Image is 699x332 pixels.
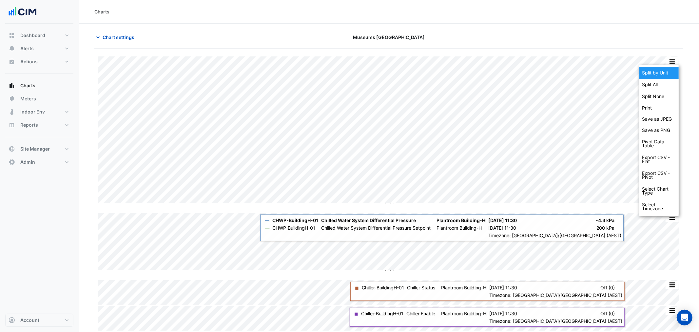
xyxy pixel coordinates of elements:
[9,109,15,115] app-icon: Indoor Env
[5,156,73,169] button: Admin
[639,183,679,199] div: Select Chart Type
[20,82,35,89] span: Charts
[5,314,73,327] button: Account
[5,29,73,42] button: Dashboard
[9,45,15,52] app-icon: Alerts
[5,55,73,68] button: Actions
[9,146,15,152] app-icon: Site Manager
[5,42,73,55] button: Alerts
[666,281,679,289] button: More Options
[639,67,679,79] div: Data series of the same unit displayed on the same chart, except for binary data
[666,214,679,222] button: More Options
[9,58,15,65] app-icon: Actions
[5,118,73,132] button: Reports
[20,45,34,52] span: Alerts
[639,79,679,91] div: Each data series displayed its own chart, except alerts which are shown on top of non binary data...
[103,34,134,41] span: Chart settings
[666,307,679,315] button: More Options
[639,152,679,167] div: Export CSV - Flat
[9,32,15,39] app-icon: Dashboard
[353,34,425,41] span: Museums [GEOGRAPHIC_DATA]
[20,122,38,128] span: Reports
[9,122,15,128] app-icon: Reports
[9,159,15,165] app-icon: Admin
[677,310,692,325] div: Open Intercom Messenger
[20,146,50,152] span: Site Manager
[20,32,45,39] span: Dashboard
[5,142,73,156] button: Site Manager
[639,91,679,102] div: All data series combined on a single larger chart
[639,102,679,114] div: Print
[639,167,679,183] div: Export CSV - Pivot
[666,57,679,65] button: More Options
[639,114,679,125] div: Save as JPEG
[5,105,73,118] button: Indoor Env
[20,317,39,323] span: Account
[639,125,679,136] div: Save as PNG
[20,95,36,102] span: Meters
[5,79,73,92] button: Charts
[639,136,679,152] div: Pivot Data Table
[8,5,37,18] img: Company Logo
[9,82,15,89] app-icon: Charts
[639,199,679,215] div: Select Timezone
[20,109,45,115] span: Indoor Env
[94,31,139,43] button: Chart settings
[5,92,73,105] button: Meters
[94,8,109,15] div: Charts
[20,58,38,65] span: Actions
[20,159,35,165] span: Admin
[9,95,15,102] app-icon: Meters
